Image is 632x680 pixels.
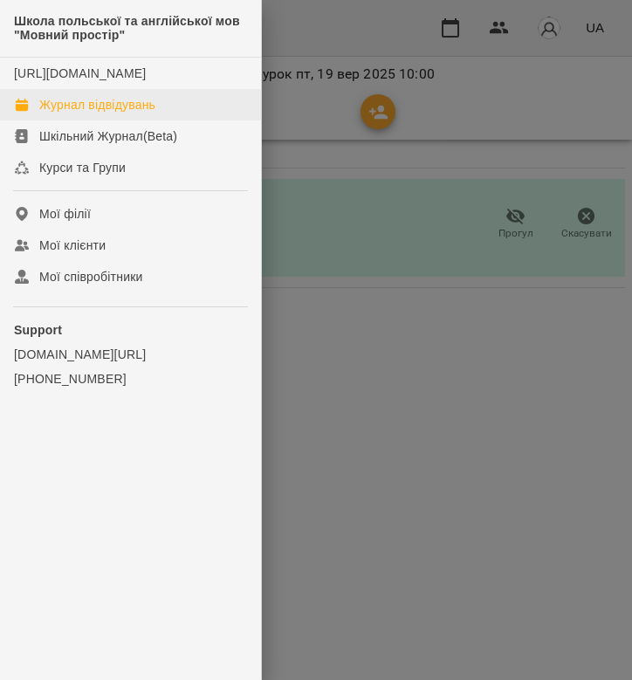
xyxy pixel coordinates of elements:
a: [PHONE_NUMBER] [14,370,247,388]
div: Журнал відвідувань [39,96,155,113]
div: Мої філії [39,205,91,223]
div: Курси та Групи [39,159,126,176]
p: Support [14,321,247,339]
div: Шкільний Журнал(Beta) [39,127,177,145]
div: Мої клієнти [39,237,106,254]
span: Школа польської та англійської мов "Мовний простір" [14,14,247,43]
a: [URL][DOMAIN_NAME] [14,66,146,80]
div: Мої співробітники [39,268,143,285]
a: [DOMAIN_NAME][URL] [14,346,247,363]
